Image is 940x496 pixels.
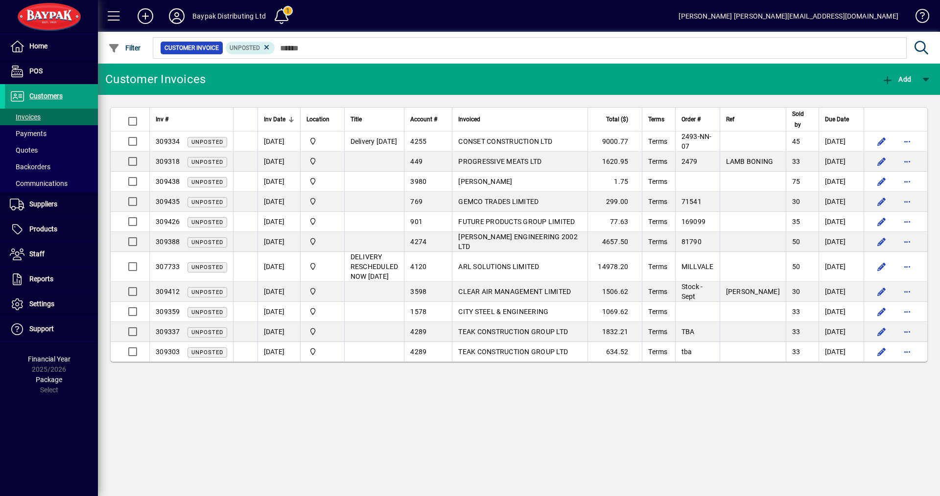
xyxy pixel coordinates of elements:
td: [DATE] [258,152,300,172]
td: 634.52 [587,342,642,361]
a: Settings [5,292,98,316]
span: Terms [648,263,667,271]
a: Staff [5,242,98,267]
span: 4289 [410,328,426,336]
span: Location [306,114,329,125]
span: Package [36,376,62,383]
span: Filter [108,44,141,52]
button: Profile [161,7,192,25]
div: Invoiced [458,114,581,125]
a: Quotes [5,142,98,158]
button: More options [899,194,915,209]
td: [DATE] [258,342,300,361]
td: [DATE] [258,192,300,212]
span: PROGRESSIVE MEATS LTD [458,158,541,165]
span: MILLVALE [681,263,714,271]
span: 309412 [156,288,180,295]
a: Knowledge Base [908,2,928,34]
span: 309318 [156,158,180,165]
div: Total ($) [594,114,637,125]
span: Invoiced [458,114,480,125]
span: Due Date [825,114,849,125]
div: Ref [726,114,780,125]
button: More options [899,174,915,189]
span: 309435 [156,198,180,205]
span: Terms [648,198,667,205]
span: 33 [792,348,800,356]
span: ARL SOLUTIONS LIMITED [458,263,539,271]
button: Edit [874,284,890,299]
span: Terms [648,288,667,295]
span: 309334 [156,137,180,145]
span: Order # [681,114,701,125]
span: Baypak - Onekawa [306,286,338,297]
button: Edit [874,134,890,149]
span: CLEAR AIR MANAGEMENT LIMITED [458,288,571,295]
span: Unposted [191,329,223,336]
a: Products [5,217,98,242]
td: 9000.77 [587,132,642,152]
span: 4120 [410,263,426,271]
div: Inv # [156,114,227,125]
span: Baypak - Onekawa [306,326,338,337]
span: Terms [648,178,667,185]
button: Edit [874,214,890,229]
button: Add [130,7,161,25]
span: FUTURE PRODUCTS GROUP LIMITED [458,218,575,225]
a: Payments [5,125,98,142]
td: [DATE] [819,322,864,342]
span: Unposted [191,139,223,145]
span: 4289 [410,348,426,356]
td: [DATE] [819,212,864,232]
div: [PERSON_NAME] [PERSON_NAME][EMAIL_ADDRESS][DOMAIN_NAME] [679,8,898,24]
span: Unposted [230,45,260,51]
span: Inv Date [264,114,285,125]
span: Unposted [191,179,223,185]
a: Invoices [5,109,98,125]
span: Add [882,75,911,83]
span: 45 [792,137,800,145]
span: Terms [648,308,667,316]
span: Baypak - Onekawa [306,156,338,167]
span: CONSET CONSTRUCTION LTD [458,137,552,145]
span: POS [29,67,43,75]
button: More options [899,304,915,319]
span: 2493-NN-07 [681,133,712,150]
td: [DATE] [819,252,864,282]
span: Terms [648,218,667,225]
span: Invoices [10,113,41,121]
span: Unposted [191,349,223,356]
td: 1832.21 [587,322,642,342]
span: Stock -Sept [681,283,703,300]
span: Total ($) [606,114,628,125]
button: More options [899,259,915,274]
span: Terms [648,137,667,145]
td: [DATE] [819,132,864,152]
span: Quotes [10,146,38,154]
td: [DATE] [258,212,300,232]
td: [DATE] [819,302,864,322]
span: Customer Invoice [164,43,219,53]
span: 1578 [410,308,426,316]
span: Terms [648,328,667,336]
span: 3598 [410,288,426,295]
button: Add [879,70,914,88]
span: 81790 [681,238,702,246]
span: Unposted [191,289,223,295]
a: Reports [5,267,98,292]
a: Home [5,34,98,59]
td: [DATE] [819,232,864,252]
span: Delivery [DATE] [351,137,398,145]
span: 4274 [410,238,426,246]
span: Staff [29,250,45,258]
span: Suppliers [29,200,57,208]
span: 4255 [410,137,426,145]
span: Account # [410,114,437,125]
span: Settings [29,300,54,308]
td: [DATE] [819,172,864,192]
span: CITY STEEL & ENGINEERING [458,308,548,316]
td: 4657.50 [587,232,642,252]
span: TEAK CONSTRUCTION GROUP LTD [458,328,568,336]
td: [DATE] [258,252,300,282]
div: Baypak Distributing Ltd [192,8,266,24]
